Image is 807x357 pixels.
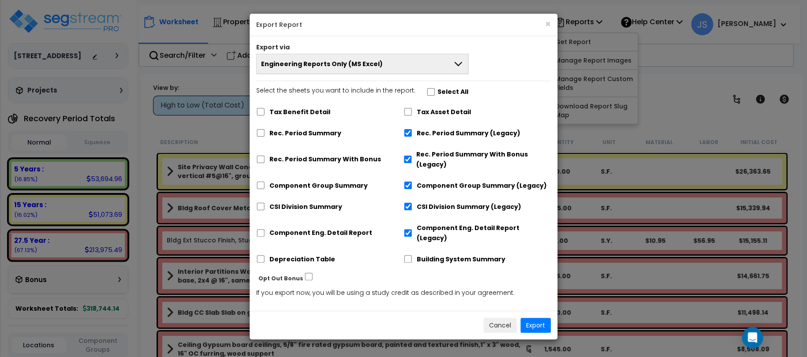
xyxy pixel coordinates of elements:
[417,107,471,117] label: Tax Asset Detail
[256,54,468,74] button: Engineering Reports Only (MS Excel)
[269,154,381,164] label: Rec. Period Summary With Bonus
[426,88,435,96] input: Select the sheets you want to include in the report:Select All
[417,181,547,191] label: Component Group Summary (Legacy)
[256,20,551,29] h5: Export Report
[417,223,551,243] label: Component Eng. Detail Report (Legacy)
[269,181,368,191] label: Component Group Summary
[520,318,551,333] button: Export
[261,59,383,68] span: Engineering Reports Only (MS Excel)
[545,19,551,29] button: ×
[742,327,763,348] div: Open Intercom Messenger
[269,202,342,212] label: CSI Division Summary
[269,107,330,117] label: Tax Benefit Detail
[269,128,341,138] label: Rec. Period Summary
[258,273,303,283] label: Opt Out Bonus
[437,87,468,97] label: Select All
[256,86,415,96] p: Select the sheets you want to include in the report:
[256,43,290,52] label: Export via
[417,202,521,212] label: CSI Division Summary (Legacy)
[256,288,551,298] p: If you export now, you will be using a study credit as described in your agreement.
[269,228,372,238] label: Component Eng. Detail Report
[269,254,335,264] label: Depreciation Table
[417,128,520,138] label: Rec. Period Summary (Legacy)
[483,318,517,333] button: Cancel
[417,254,505,264] label: Building System Summary
[416,149,551,170] label: Rec. Period Summary With Bonus (Legacy)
